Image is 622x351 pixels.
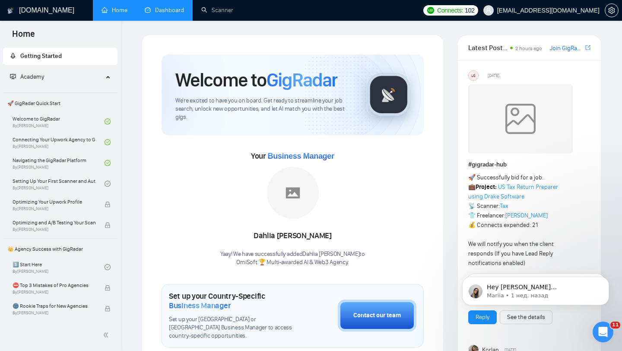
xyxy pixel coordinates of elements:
[469,84,572,153] img: weqQh+iSagEgQAAAABJRU5ErkJggg==
[13,112,105,131] a: Welcome to GigRadarBy[PERSON_NAME]
[13,174,105,193] a: Setting Up Your First Scanner and Auto-BidderBy[PERSON_NAME]
[585,44,590,52] a: export
[201,6,233,14] a: searchScanner
[427,7,434,14] img: upwork-logo.png
[105,118,111,124] span: check-circle
[468,183,558,200] a: US Tax Return Preparer using Drake Software
[251,151,334,161] span: Your
[585,44,590,51] span: export
[105,264,111,270] span: check-circle
[367,73,410,116] img: gigradar-logo.png
[175,68,337,92] h1: Welcome to
[488,72,499,80] span: [DATE]
[3,48,117,65] li: Getting Started
[550,44,584,53] a: Join GigRadar Slack Community
[102,6,127,14] a: homeHome
[515,45,542,51] span: 2 hours ago
[449,258,622,319] iframe: To enrich screen reader interactions, please activate Accessibility in Grammarly extension settings
[10,73,16,80] span: fund-projection-screen
[476,183,497,191] strong: Project:
[605,7,619,14] a: setting
[468,42,508,53] span: Latest Posts from the GigRadar Community
[500,202,508,210] a: Tax
[605,3,619,17] button: setting
[4,95,117,112] span: 🚀 GigRadar Quick Start
[13,198,95,206] span: Optimizing Your Upwork Profile
[13,227,95,232] span: By [PERSON_NAME]
[593,322,613,342] iframe: Intercom live chat
[4,240,117,258] span: 👑 Agency Success with GigRadar
[105,285,111,291] span: lock
[7,4,13,18] img: logo
[353,311,401,320] div: Contact our team
[169,316,295,340] span: Set up your [GEOGRAPHIC_DATA] or [GEOGRAPHIC_DATA] Business Manager to access country-specific op...
[10,53,16,59] span: rocket
[468,160,590,169] h1: # gigradar-hub
[507,313,545,322] a: See the details
[105,181,111,187] span: check-circle
[5,28,42,46] span: Home
[13,302,95,310] span: 🌚 Rookie Traps for New Agencies
[105,306,111,312] span: lock
[105,222,111,228] span: lock
[105,201,111,207] span: lock
[169,301,231,310] span: Business Manager
[20,52,62,60] span: Getting Started
[486,7,492,13] span: user
[103,331,111,339] span: double-left
[13,218,95,227] span: Optimizing and A/B Testing Your Scanner for Better Results
[175,97,353,121] span: We're excited to have you on board. Get ready to streamline your job search, unlock new opportuni...
[267,167,319,219] img: placeholder.png
[220,229,365,243] div: Dahlia [PERSON_NAME]
[267,152,334,160] span: Business Manager
[13,153,105,172] a: Navigating the GigRadar PlatformBy[PERSON_NAME]
[465,6,474,15] span: 102
[610,322,620,329] span: 11
[437,6,463,15] span: Connects:
[145,6,184,14] a: dashboardDashboard
[105,139,111,145] span: check-circle
[10,73,44,80] span: Academy
[13,290,95,295] span: By [PERSON_NAME]
[13,206,95,211] span: By [PERSON_NAME]
[469,71,478,80] div: US
[338,300,416,332] button: Contact our team
[13,310,95,316] span: By [PERSON_NAME]
[13,281,95,290] span: ⛔ Top 3 Mistakes of Pro Agencies
[105,160,111,166] span: check-circle
[476,313,489,322] a: Reply
[169,291,295,310] h1: Set up your Country-Specific
[13,258,105,277] a: 1️⃣ Start HereBy[PERSON_NAME]
[20,73,44,80] span: Academy
[267,68,337,92] span: GigRadar
[220,258,365,267] p: OmiSoft 🏆 Multi-awarded AI & Web3 Agency .
[220,250,365,267] div: Yaay! We have successfully added Dahlia [PERSON_NAME] to
[505,212,548,219] a: [PERSON_NAME]
[13,133,105,152] a: Connecting Your Upwork Agency to GigRadarBy[PERSON_NAME]
[605,7,618,14] span: setting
